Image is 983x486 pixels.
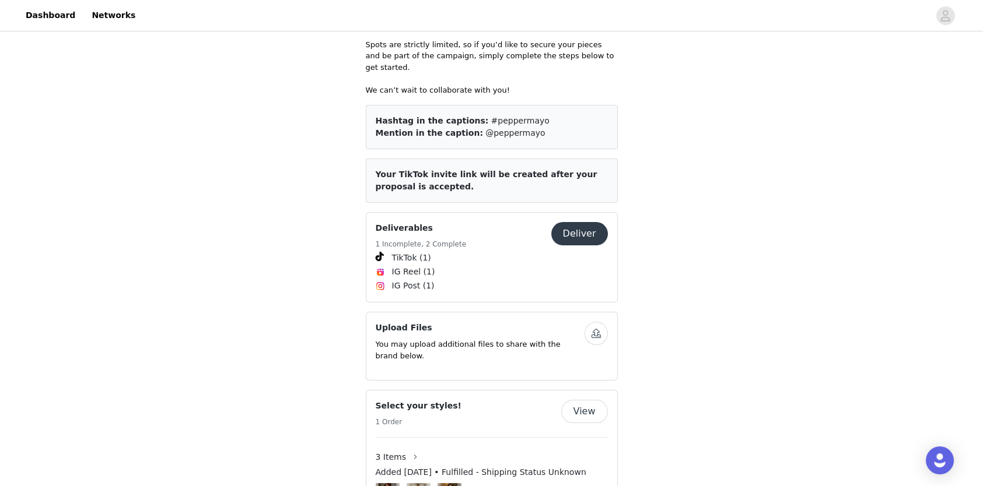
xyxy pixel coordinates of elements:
span: Hashtag in the captions: [376,116,489,125]
div: avatar [940,6,951,25]
span: @peppermayo [485,128,545,138]
h4: Deliverables [376,222,467,234]
p: You may upload additional files to share with the brand below. [376,339,585,361]
p: We can’t wait to collaborate with you! [366,84,618,96]
span: TikTok (1) [392,252,431,264]
button: Deliver [551,222,608,245]
img: Instagram Icon [376,281,385,291]
a: Networks [85,2,142,29]
span: IG Post (1) [392,280,435,292]
span: IG Reel (1) [392,266,435,278]
h5: 1 Incomplete, 2 Complete [376,239,467,249]
h5: 1 Order [376,417,461,427]
h4: Select your styles! [376,400,461,412]
p: Spots are strictly limited, so if you’d like to secure your pieces and be part of the campaign, s... [366,39,618,73]
span: Added [DATE] • Fulfilled - Shipping Status Unknown [376,466,586,478]
span: Mention in the caption: [376,128,483,138]
h4: Upload Files [376,322,585,334]
span: #peppermayo [491,116,550,125]
span: Your TikTok invite link will be created after your proposal is accepted. [376,170,597,191]
img: Instagram Reels Icon [376,267,385,277]
button: View [561,400,608,423]
div: Open Intercom Messenger [926,446,954,474]
div: Deliverables [366,212,618,302]
a: Dashboard [19,2,82,29]
span: 3 Items [376,451,407,463]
